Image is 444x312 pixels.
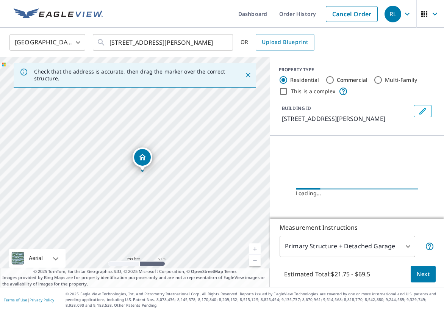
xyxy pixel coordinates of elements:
[66,291,440,308] p: © 2025 Eagle View Technologies, Inc. and Pictometry International Corp. All Rights Reserved. Repo...
[278,266,377,282] p: Estimated Total: $21.75 - $69.5
[414,105,432,117] button: Edit building 1
[326,6,378,22] a: Cancel Order
[133,147,152,171] div: Dropped pin, building 1, Residential property, 193 ARBOUR GROVE CLOSE NW CALGARY AB T3G4J2
[14,8,103,20] img: EV Logo
[385,76,417,84] label: Multi-Family
[282,114,411,123] p: [STREET_ADDRESS][PERSON_NAME]
[280,223,434,232] p: Measurement Instructions
[249,243,261,255] a: Current Level 17, Zoom In
[109,32,217,53] input: Search by address or latitude-longitude
[425,242,434,251] span: Your report will include the primary structure and a detached garage if one exists.
[291,88,336,95] label: This is a complex
[279,66,435,73] div: PROPERTY TYPE
[411,266,436,283] button: Next
[27,249,45,268] div: Aerial
[337,76,368,84] label: Commercial
[296,190,418,197] div: Loading…
[417,270,430,279] span: Next
[385,6,401,22] div: RL
[249,255,261,266] a: Current Level 17, Zoom Out
[34,68,231,82] p: Check that the address is accurate, then drag the marker over the correct structure.
[290,76,319,84] label: Residential
[282,105,311,111] p: BUILDING ID
[4,298,54,302] p: |
[243,70,253,80] button: Close
[33,268,237,275] span: © 2025 TomTom, Earthstar Geographics SIO, © 2025 Microsoft Corporation, ©
[30,297,54,303] a: Privacy Policy
[224,268,237,274] a: Terms
[256,34,314,51] a: Upload Blueprint
[191,268,223,274] a: OpenStreetMap
[280,236,415,257] div: Primary Structure + Detached Garage
[241,34,314,51] div: OR
[4,297,27,303] a: Terms of Use
[9,32,85,53] div: [GEOGRAPHIC_DATA]
[262,38,308,47] span: Upload Blueprint
[9,249,66,268] div: Aerial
